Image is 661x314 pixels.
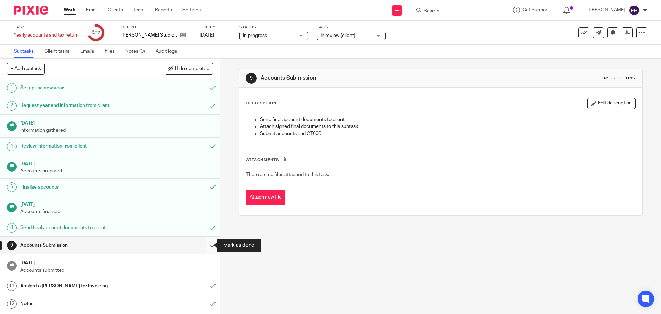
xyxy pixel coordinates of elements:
[14,32,79,39] div: Yearly accounts and tax return
[7,142,17,151] div: 4
[7,299,17,309] div: 12
[7,101,17,111] div: 2
[602,75,636,81] div: Instructions
[7,241,17,250] div: 9
[155,7,172,13] a: Reports
[20,200,213,208] h1: [DATE]
[175,66,209,72] span: Hide completed
[20,208,213,215] p: Accounts finalised
[20,141,139,151] h1: Review information from client
[261,74,455,82] h1: Accounts Submission
[321,33,355,38] span: In review (client)
[7,63,45,74] button: + Add subtask
[108,7,123,13] a: Clients
[317,24,386,30] label: Tags
[7,83,17,93] div: 1
[260,130,635,137] p: Submit accounts and CT600
[260,123,635,130] p: Attach signed final documents to this subtask
[182,7,201,13] a: Settings
[14,24,79,30] label: Task
[239,24,308,30] label: Status
[7,182,17,192] div: 6
[20,267,213,274] p: Accounts submitted
[80,45,99,58] a: Emails
[243,33,267,38] span: In progress
[14,45,39,58] a: Subtasks
[246,172,329,177] span: There are no files attached to this task.
[20,258,213,266] h1: [DATE]
[20,298,139,309] h1: Notes
[121,32,177,39] p: [PERSON_NAME] Studio Ltd
[246,158,279,162] span: Attachments
[260,116,635,123] p: Send final account documents to client
[200,33,214,38] span: [DATE]
[91,29,101,37] div: 8
[20,240,139,251] h1: Accounts Submission
[20,168,213,174] p: Accounts prepared
[587,7,625,13] p: [PERSON_NAME]
[125,45,150,58] a: Notes (0)
[629,5,640,16] img: svg%3E
[523,8,549,12] span: Get Support
[20,159,213,168] h1: [DATE]
[20,182,139,192] h1: Finalise accounts
[105,45,120,58] a: Files
[165,63,213,74] button: Hide completed
[14,6,48,15] img: Pixie
[20,100,139,111] h1: Request year end information from client
[64,7,76,13] a: Work
[44,45,75,58] a: Client tasks
[7,281,17,291] div: 11
[20,223,139,233] h1: Send final account documents to client
[121,24,191,30] label: Client
[156,45,182,58] a: Audit logs
[200,24,231,30] label: Due by
[20,281,139,291] h1: Assign to [PERSON_NAME] for invoicing
[133,7,145,13] a: Team
[7,223,17,233] div: 8
[20,118,213,127] h1: [DATE]
[20,83,139,93] h1: Set up the new year
[246,73,257,84] div: 9
[20,127,213,134] p: Information gathered
[246,190,285,205] button: Attach new file
[94,31,101,35] small: /12
[587,98,636,109] button: Edit description
[86,7,97,13] a: Email
[423,8,485,14] input: Search
[246,101,276,106] p: Description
